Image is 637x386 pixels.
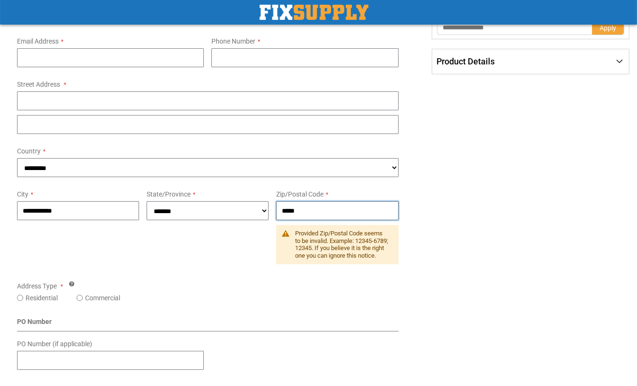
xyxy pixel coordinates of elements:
[592,20,624,35] button: Apply
[295,230,388,259] span: Provided Zip/Postal Code seems to be invalid. Example: 12345-6789; 12345. If you believe it is th...
[17,190,28,198] span: City
[17,147,41,155] span: Country
[17,81,60,88] span: Street Address
[211,37,255,45] span: Phone Number
[436,56,495,66] span: Product Details
[17,317,399,332] div: PO Number
[26,293,58,303] label: Residential
[85,293,120,303] label: Commercial
[260,5,368,20] img: Fix Industrial Supply
[260,5,368,20] a: store logo
[600,24,616,32] span: Apply
[17,282,57,290] span: Address Type
[147,190,191,198] span: State/Province
[276,190,323,198] span: Zip/Postal Code
[17,37,59,45] span: Email Address
[17,340,92,348] span: PO Number (if applicable)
